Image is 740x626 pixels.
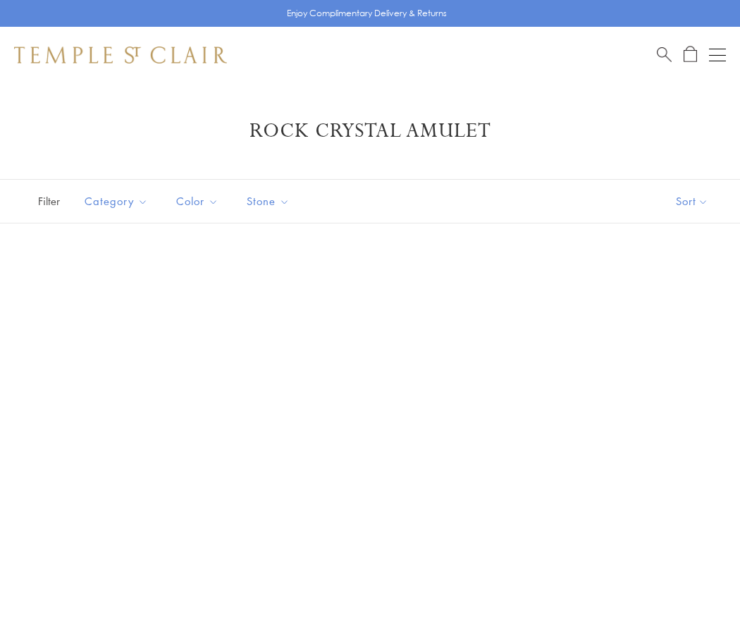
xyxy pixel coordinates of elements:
[657,46,672,63] a: Search
[644,180,740,223] button: Show sort by
[709,47,726,63] button: Open navigation
[35,118,705,144] h1: Rock Crystal Amulet
[14,47,227,63] img: Temple St. Clair
[287,6,447,20] p: Enjoy Complimentary Delivery & Returns
[240,192,300,210] span: Stone
[74,185,159,217] button: Category
[236,185,300,217] button: Stone
[169,192,229,210] span: Color
[78,192,159,210] span: Category
[684,46,697,63] a: Open Shopping Bag
[166,185,229,217] button: Color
